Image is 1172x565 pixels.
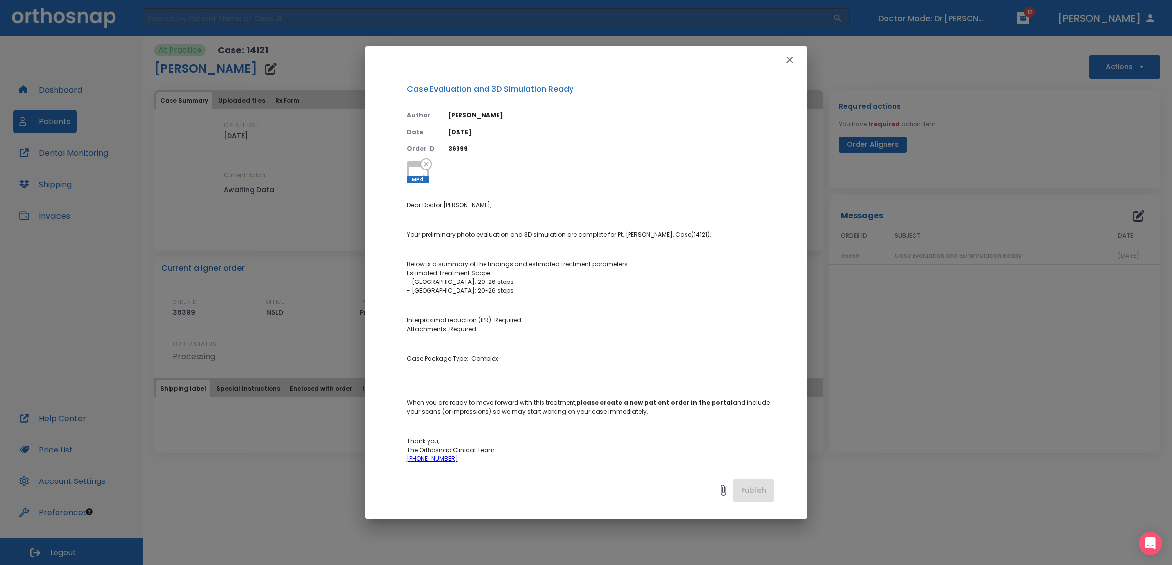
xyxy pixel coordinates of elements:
[407,316,774,334] p: Interproximal reduction (IPR): Required Attachments: Required
[407,398,774,416] p: When you are ready to move forward with this treatment, and include your scans (or impressions) s...
[407,144,436,153] p: Order ID
[407,201,774,210] p: Dear Doctor [PERSON_NAME],
[448,128,774,137] p: [DATE]
[407,128,436,137] p: Date
[407,230,774,239] p: Your preliminary photo evaluation and 3D simulation are complete for Pt. [PERSON_NAME], Case(14121).
[1139,532,1162,555] div: Open Intercom Messenger
[576,398,733,407] strong: please create a new patient order in the portal
[407,84,774,95] p: Case Evaluation and 3D Simulation Ready
[407,176,429,183] span: MP4
[448,111,774,120] p: [PERSON_NAME]
[407,437,774,463] p: Thank you, The Orthosnap Clinical Team
[448,144,774,153] p: 36399
[407,260,774,295] p: Below is a summary of the findings and estimated treatment parameters. Estimated Treatment Scope:...
[407,354,774,363] p: Case Package Type: Complex
[407,111,436,120] p: Author
[407,454,458,463] a: [PHONE_NUMBER]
